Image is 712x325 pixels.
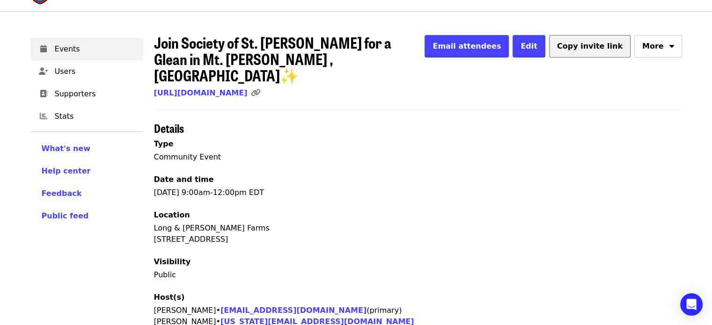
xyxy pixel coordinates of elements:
a: Supporters [30,83,143,105]
span: Visibility [154,257,191,266]
a: Events [30,38,143,60]
span: Type [154,139,174,148]
i: calendar icon [40,44,47,53]
i: address-book icon [40,89,47,98]
span: Stats [55,111,135,122]
button: Edit [513,35,545,58]
span: Supporters [55,88,135,100]
span: Help center [42,166,91,175]
i: chart-bar icon [40,112,47,121]
span: More [642,41,664,52]
span: Email attendees [433,42,501,51]
span: Public feed [42,211,89,220]
a: [EMAIL_ADDRESS][DOMAIN_NAME] [220,306,367,315]
button: More [634,35,682,58]
span: Join Society of St. [PERSON_NAME] for a Glean in Mt. [PERSON_NAME] , [GEOGRAPHIC_DATA]✨ [154,31,391,86]
div: [STREET_ADDRESS] [154,234,682,245]
span: Click to copy link! [251,88,266,97]
i: link icon [251,88,260,97]
a: Stats [30,105,143,128]
span: Community Event [154,152,221,161]
button: Email attendees [425,35,509,58]
p: Public [154,269,682,281]
span: What's new [42,144,91,153]
a: Help center [42,166,132,177]
span: Date and time [154,175,214,184]
span: Edit [521,42,537,51]
span: Events [55,43,135,55]
a: Public feed [42,210,132,222]
a: [URL][DOMAIN_NAME] [154,88,248,97]
button: Copy invite link [549,35,631,58]
i: user-plus icon [39,67,48,76]
button: Feedback [42,188,82,199]
span: Host(s) [154,293,185,302]
i: sort-down icon [669,40,674,49]
span: Copy invite link [557,42,623,51]
div: Open Intercom Messenger [680,293,703,316]
span: Details [154,120,184,136]
span: Users [55,66,135,77]
a: Users [30,60,143,83]
span: Location [154,210,190,219]
div: Long & [PERSON_NAME] Farms [154,223,682,234]
a: What's new [42,143,132,154]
